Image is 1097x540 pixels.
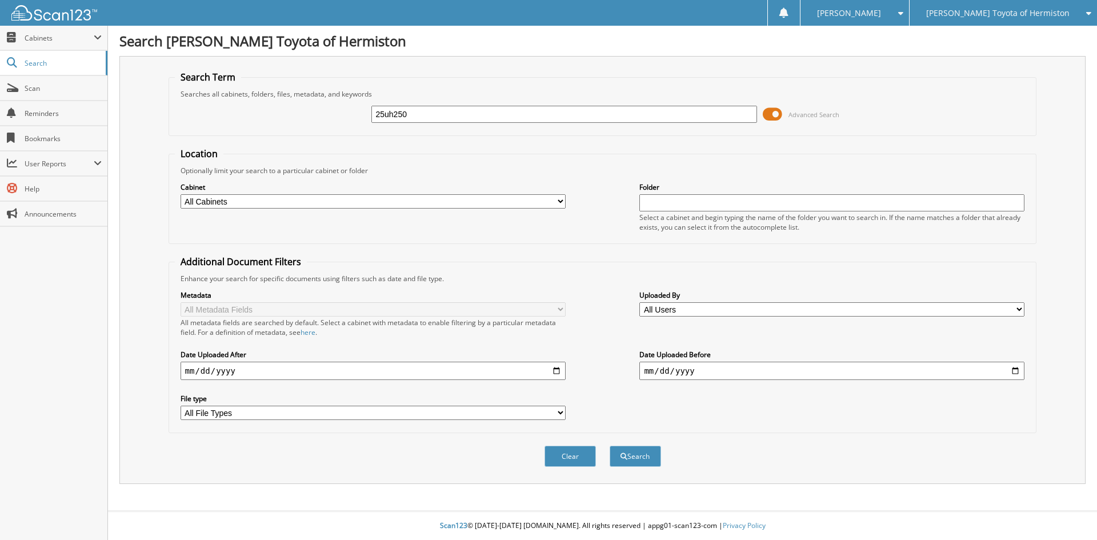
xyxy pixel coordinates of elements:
[119,31,1086,50] h1: Search [PERSON_NAME] Toyota of Hermiston
[175,71,241,83] legend: Search Term
[25,159,94,169] span: User Reports
[181,350,566,359] label: Date Uploaded After
[108,512,1097,540] div: © [DATE]-[DATE] [DOMAIN_NAME]. All rights reserved | appg01-scan123-com |
[25,209,102,219] span: Announcements
[25,109,102,118] span: Reminders
[25,134,102,143] span: Bookmarks
[723,521,766,530] a: Privacy Policy
[181,182,566,192] label: Cabinet
[181,394,566,403] label: File type
[11,5,97,21] img: scan123-logo-white.svg
[788,110,839,119] span: Advanced Search
[25,58,100,68] span: Search
[440,521,467,530] span: Scan123
[639,350,1024,359] label: Date Uploaded Before
[639,182,1024,192] label: Folder
[639,362,1024,380] input: end
[301,327,315,337] a: here
[610,446,661,467] button: Search
[175,255,307,268] legend: Additional Document Filters
[181,290,566,300] label: Metadata
[25,184,102,194] span: Help
[175,166,1031,175] div: Optionally limit your search to a particular cabinet or folder
[639,213,1024,232] div: Select a cabinet and begin typing the name of the folder you want to search in. If the name match...
[545,446,596,467] button: Clear
[926,10,1070,17] span: [PERSON_NAME] Toyota of Hermiston
[639,290,1024,300] label: Uploaded By
[181,362,566,380] input: start
[175,147,223,160] legend: Location
[1040,485,1097,540] iframe: Chat Widget
[175,274,1031,283] div: Enhance your search for specific documents using filters such as date and file type.
[175,89,1031,99] div: Searches all cabinets, folders, files, metadata, and keywords
[25,83,102,93] span: Scan
[817,10,881,17] span: [PERSON_NAME]
[181,318,566,337] div: All metadata fields are searched by default. Select a cabinet with metadata to enable filtering b...
[25,33,94,43] span: Cabinets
